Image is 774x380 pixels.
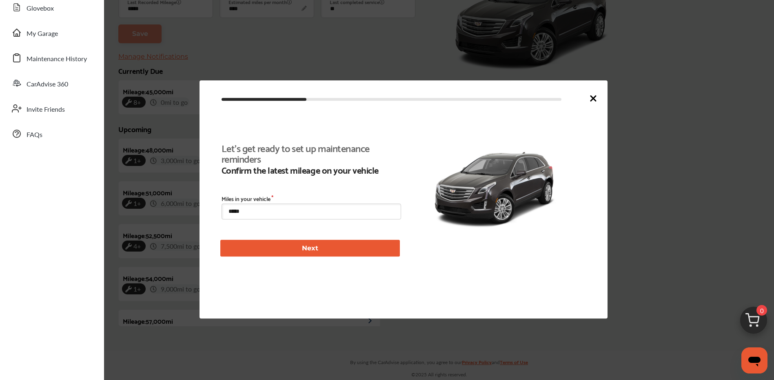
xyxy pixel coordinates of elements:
span: Invite Friends [27,104,65,115]
button: Next [220,240,400,257]
span: Maintenance History [27,54,87,64]
a: Invite Friends [7,98,96,119]
img: cart_icon.3d0951e8.svg [734,303,773,342]
a: CarAdvise 360 [7,73,96,94]
span: Glovebox [27,3,54,14]
a: My Garage [7,22,96,43]
span: FAQs [27,130,42,140]
a: FAQs [7,123,96,144]
img: 11234_st0640_046.jpg [430,140,558,236]
iframe: Button to launch messaging window [741,347,767,373]
b: Confirm the latest mileage on your vehicle [222,164,396,175]
a: Maintenance History [7,47,96,68]
b: Let's get ready to set up maintenance reminders [222,142,396,163]
span: 0 [756,305,767,316]
span: My Garage [27,29,58,39]
label: Miles in your vehicle [222,195,401,202]
span: CarAdvise 360 [27,79,68,90]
